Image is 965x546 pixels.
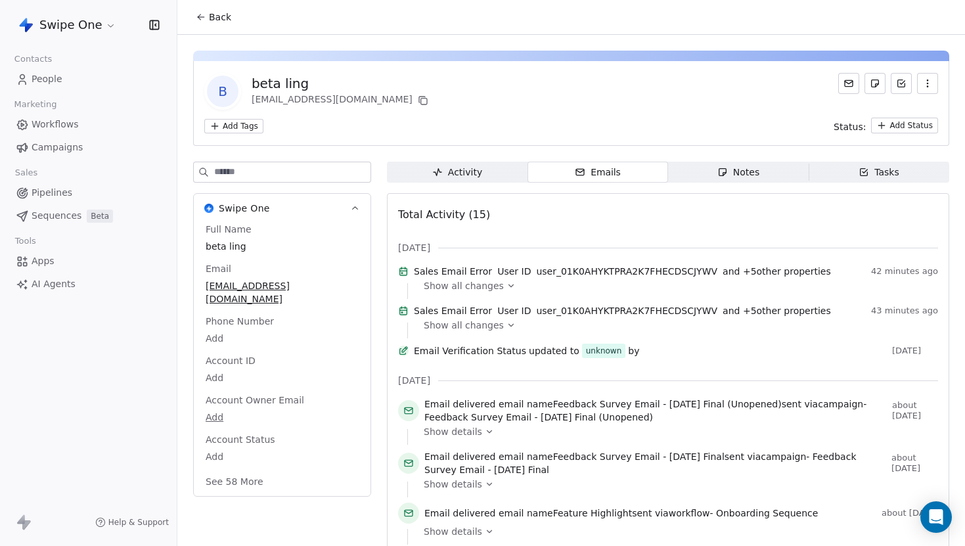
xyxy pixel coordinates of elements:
[39,16,102,34] span: Swipe One
[32,72,62,86] span: People
[424,279,504,292] span: Show all changes
[188,5,239,29] button: Back
[203,262,234,275] span: Email
[203,394,307,407] span: Account Owner Email
[871,306,938,316] span: 43 minutes ago
[414,304,492,317] span: Sales Email Error
[424,478,482,491] span: Show details
[497,304,531,317] span: User ID
[424,508,495,518] span: Email delivered
[209,11,231,24] span: Back
[9,231,41,251] span: Tools
[424,478,929,491] a: Show details
[9,95,62,114] span: Marketing
[204,119,263,133] button: Add Tags
[891,453,938,474] span: about [DATE]
[723,304,831,317] span: and + 5 other properties
[424,525,929,538] a: Show details
[536,304,717,317] span: user_01K0AHYKTPRA2K7FHECDSCJYWV
[32,277,76,291] span: AI Agents
[9,163,43,183] span: Sales
[16,14,119,36] button: Swipe One
[11,137,166,158] a: Campaigns
[424,279,929,292] a: Show all changes
[194,194,370,223] button: Swipe OneSwipe One
[11,182,166,204] a: Pipelines
[424,412,653,422] span: Feedback Survey Email - [DATE] Final (Unopened)
[32,118,79,131] span: Workflows
[920,501,952,533] div: Open Intercom Messenger
[11,273,166,295] a: AI Agents
[424,425,482,438] span: Show details
[203,433,278,446] span: Account Status
[882,508,938,518] span: about [DATE]
[9,49,58,69] span: Contacts
[586,344,622,357] div: unknown
[203,223,254,236] span: Full Name
[424,525,482,538] span: Show details
[892,400,938,421] span: about [DATE]
[553,451,725,462] span: Feedback Survey Email - [DATE] Final
[194,223,370,496] div: Swipe OneSwipe One
[871,118,938,133] button: Add Status
[424,398,887,424] span: email name sent via campaign -
[432,166,482,179] div: Activity
[252,93,431,108] div: [EMAIL_ADDRESS][DOMAIN_NAME]
[536,265,717,278] span: user_01K0AHYKTPRA2K7FHECDSCJYWV
[252,74,431,93] div: beta ling
[424,425,929,438] a: Show details
[859,166,899,179] div: Tasks
[11,205,166,227] a: SequencesBeta
[219,202,270,215] span: Swipe One
[206,332,359,345] span: Add
[398,208,490,221] span: Total Activity (15)
[108,517,169,528] span: Help & Support
[414,344,526,357] span: Email Verification Status
[198,470,271,493] button: See 58 More
[497,265,531,278] span: User ID
[206,371,359,384] span: Add
[32,141,83,154] span: Campaigns
[628,344,639,357] span: by
[553,508,633,518] span: Feature Highlight
[207,76,238,107] span: b
[892,346,938,356] span: [DATE]
[424,451,495,462] span: Email delivered
[203,354,258,367] span: Account ID
[11,114,166,135] a: Workflows
[553,399,782,409] span: Feedback Survey Email - [DATE] Final (Unopened)
[871,266,938,277] span: 42 minutes ago
[206,240,359,253] span: beta ling
[424,507,818,520] span: email name sent via workflow -
[716,508,818,518] span: Onboarding Sequence
[11,68,166,90] a: People
[424,319,504,332] span: Show all changes
[95,517,169,528] a: Help & Support
[206,279,359,306] span: [EMAIL_ADDRESS][DOMAIN_NAME]
[87,210,113,223] span: Beta
[398,374,430,387] span: [DATE]
[723,265,831,278] span: and + 5 other properties
[32,254,55,268] span: Apps
[424,399,495,409] span: Email delivered
[424,450,886,476] span: email name sent via campaign -
[204,204,213,213] img: Swipe One
[203,315,277,328] span: Phone Number
[206,411,359,424] span: Add
[414,265,492,278] span: Sales Email Error
[11,250,166,272] a: Apps
[529,344,579,357] span: updated to
[32,209,81,223] span: Sequences
[206,450,359,463] span: Add
[717,166,759,179] div: Notes
[834,120,866,133] span: Status:
[424,319,929,332] a: Show all changes
[398,241,430,254] span: [DATE]
[18,17,34,33] img: Swipe%20One%20Logo%201-1.svg
[32,186,72,200] span: Pipelines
